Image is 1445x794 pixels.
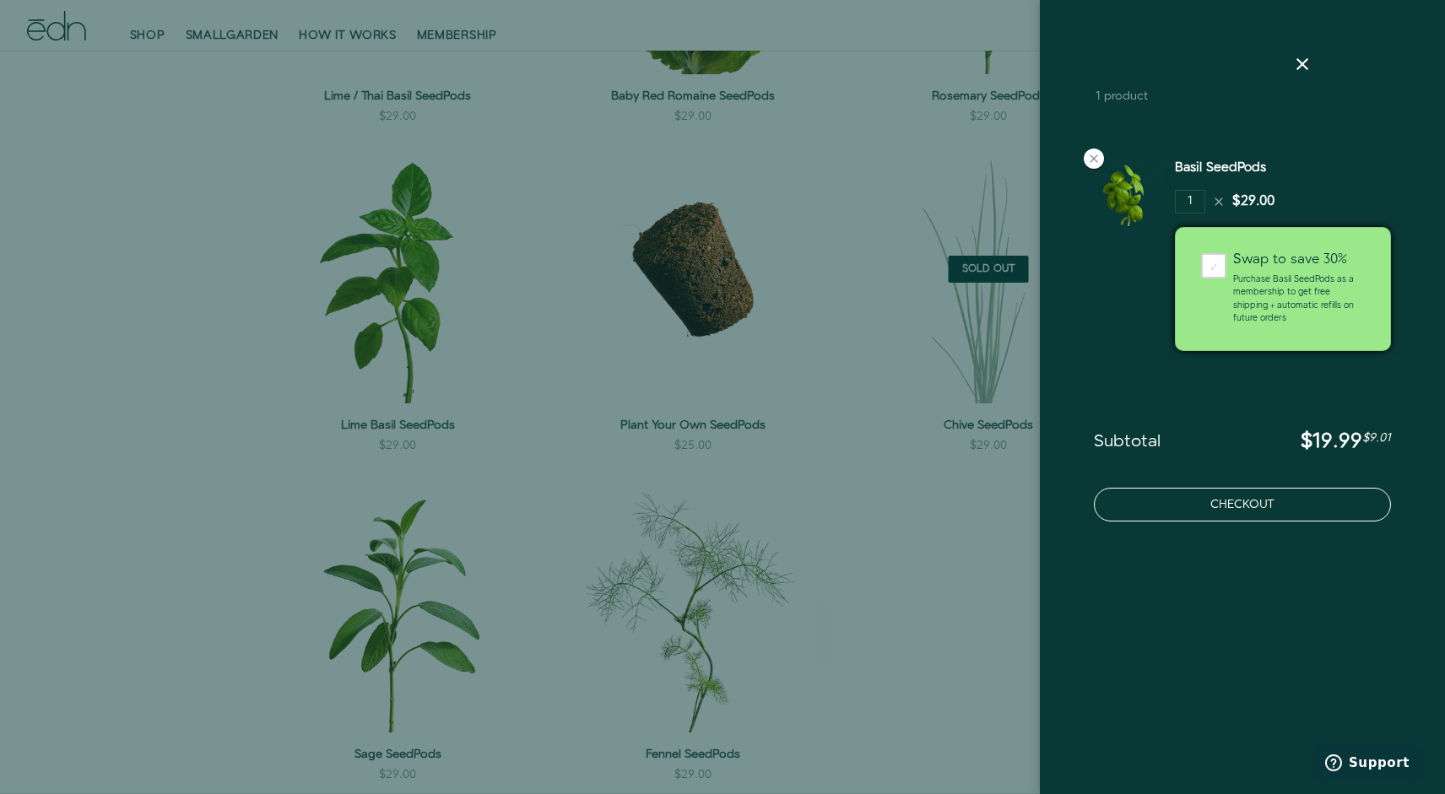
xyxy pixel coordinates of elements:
a: Cart [1096,54,1188,84]
img: Basil SeedPods [1094,159,1161,226]
button: Checkout [1094,488,1391,521]
span: $19.99 [1301,427,1362,456]
span: product [1104,88,1148,105]
div: ✓ [1201,253,1226,278]
div: $29.00 [1232,192,1275,212]
iframe: Opens a widget where you can find more information [1313,743,1428,786]
div: Swap to save 30% [1233,253,1365,267]
a: Basil SeedPods [1175,159,1266,176]
span: $9.01 [1362,429,1391,446]
span: Subtotal [1094,432,1161,452]
p: Purchase Basil SeedPods as a membership to get free shipping + automatic refills on future orders [1233,273,1365,325]
span: 1 [1096,88,1101,105]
